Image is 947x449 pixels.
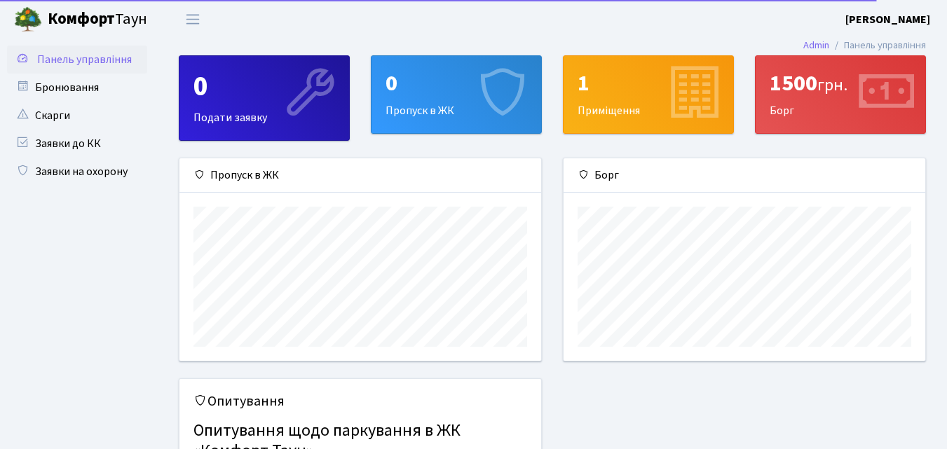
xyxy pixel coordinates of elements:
a: Заявки до КК [7,130,147,158]
a: 1Приміщення [563,55,734,134]
li: Панель управління [829,38,926,53]
b: Комфорт [48,8,115,30]
a: Заявки на охорону [7,158,147,186]
img: logo.png [14,6,42,34]
span: Панель управління [37,52,132,67]
div: 0 [193,70,335,104]
div: 0 [386,70,527,97]
a: Бронювання [7,74,147,102]
div: Подати заявку [179,56,349,140]
div: 1 [578,70,719,97]
h5: Опитування [193,393,527,410]
nav: breadcrumb [782,31,947,60]
b: [PERSON_NAME] [845,12,930,27]
div: Борг [756,56,925,133]
div: 1500 [770,70,911,97]
span: грн. [817,73,847,97]
span: Таун [48,8,147,32]
div: Пропуск в ЖК [179,158,541,193]
a: Скарги [7,102,147,130]
div: Пропуск в ЖК [372,56,541,133]
a: 0Пропуск в ЖК [371,55,542,134]
button: Переключити навігацію [175,8,210,31]
a: [PERSON_NAME] [845,11,930,28]
a: 0Подати заявку [179,55,350,141]
a: Admin [803,38,829,53]
div: Приміщення [564,56,733,133]
div: Борг [564,158,925,193]
a: Панель управління [7,46,147,74]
